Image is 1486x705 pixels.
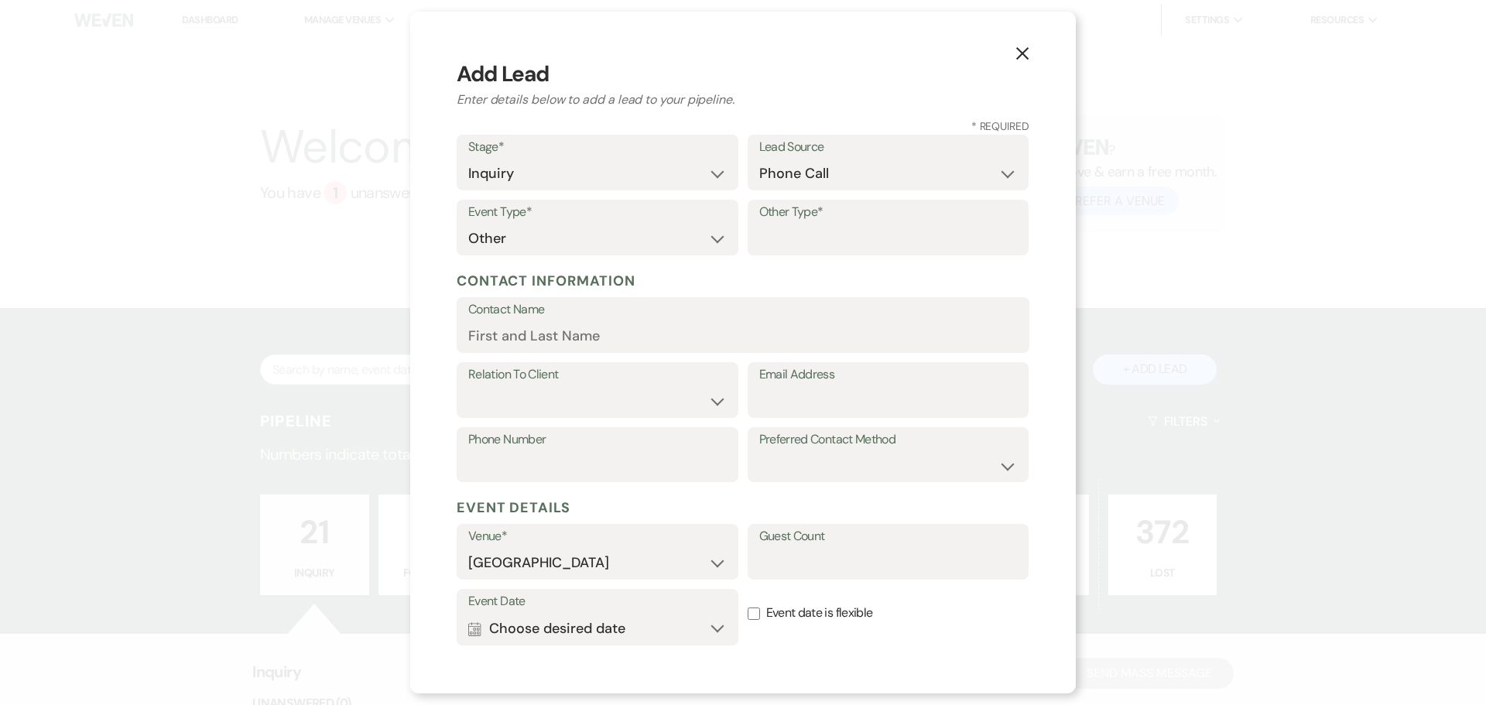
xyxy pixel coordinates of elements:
[457,118,1029,135] h3: * Required
[759,525,1018,548] label: Guest Count
[468,364,727,386] label: Relation To Client
[468,321,1018,351] input: First and Last Name
[748,589,1029,638] label: Event date is flexible
[468,201,727,224] label: Event Type*
[457,269,1029,293] h5: Contact Information
[468,136,727,159] label: Stage*
[468,613,727,644] button: Choose desired date
[748,607,760,620] input: Event date is flexible
[759,364,1018,386] label: Email Address
[759,136,1018,159] label: Lead Source
[457,91,1029,109] h2: Enter details below to add a lead to your pipeline.
[759,201,1018,224] label: Other Type*
[468,590,727,613] label: Event Date
[468,525,727,548] label: Venue*
[457,58,1029,91] h3: Add Lead
[468,299,1018,321] label: Contact Name
[468,429,727,451] label: Phone Number
[759,429,1018,451] label: Preferred Contact Method
[457,496,1029,519] h5: Event Details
